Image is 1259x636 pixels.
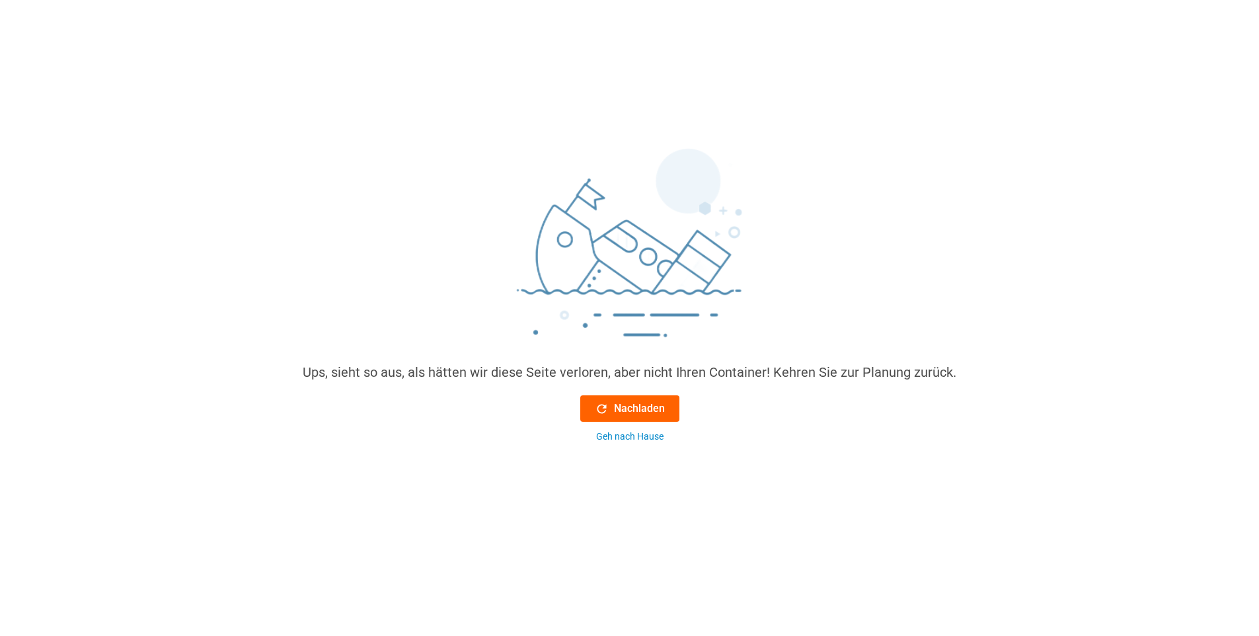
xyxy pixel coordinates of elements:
[303,362,956,382] div: Ups, sieht so aus, als hätten wir diese Seite verloren, aber nicht Ihren Container! Kehren Sie zu...
[596,430,664,444] div: Geh nach Hause
[614,401,665,417] font: Nachladen
[580,430,679,444] button: Geh nach Hause
[580,395,679,422] button: Nachladen
[432,143,828,362] img: sinking_ship.png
